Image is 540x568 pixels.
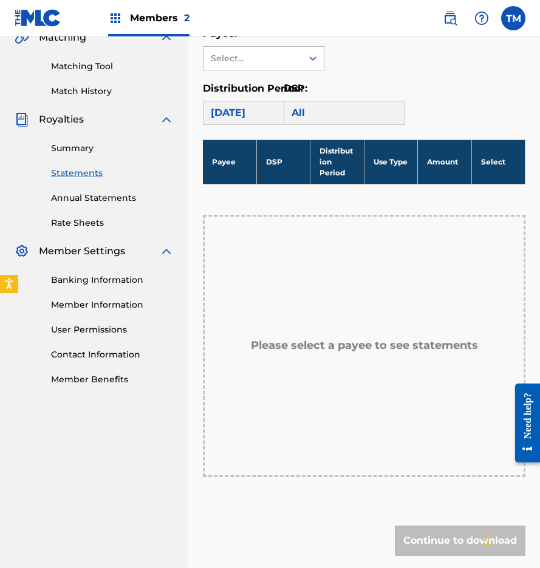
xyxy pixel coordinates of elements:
[443,11,457,25] img: search
[51,373,174,386] a: Member Benefits
[506,371,540,475] iframe: Resource Center
[364,140,417,184] th: Use Type
[159,30,174,45] img: expand
[501,6,525,30] div: User Menu
[51,192,174,205] a: Annual Statements
[251,339,478,353] h5: Please select a payee to see statements
[256,140,310,184] th: DSP
[51,167,174,180] a: Statements
[159,112,174,127] img: expand
[51,217,174,229] a: Rate Sheets
[418,140,471,184] th: Amount
[108,11,123,25] img: Top Rightsholders
[483,522,490,558] div: Drag
[39,112,84,127] span: Royalties
[51,348,174,361] a: Contact Information
[310,140,364,184] th: Distribution Period
[284,83,307,94] label: DSP:
[203,83,303,94] label: Distribution Period:
[184,12,190,24] span: 2
[470,6,494,30] div: Help
[51,60,174,73] a: Matching Tool
[130,11,190,25] span: Members
[51,85,174,98] a: Match History
[15,30,30,45] img: Matching
[51,323,174,336] a: User Permissions
[474,11,489,25] img: help
[479,510,540,568] iframe: Chat Widget
[39,30,86,45] span: Matching
[211,52,293,65] div: Select...
[15,244,29,259] img: Member Settings
[51,274,174,286] a: Banking Information
[51,299,174,311] a: Member Information
[15,112,29,127] img: Royalties
[438,6,462,30] a: Public Search
[203,140,256,184] th: Payee
[15,9,61,27] img: MLC Logo
[51,142,174,155] a: Summary
[39,244,125,259] span: Member Settings
[471,140,525,184] th: Select
[159,244,174,259] img: expand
